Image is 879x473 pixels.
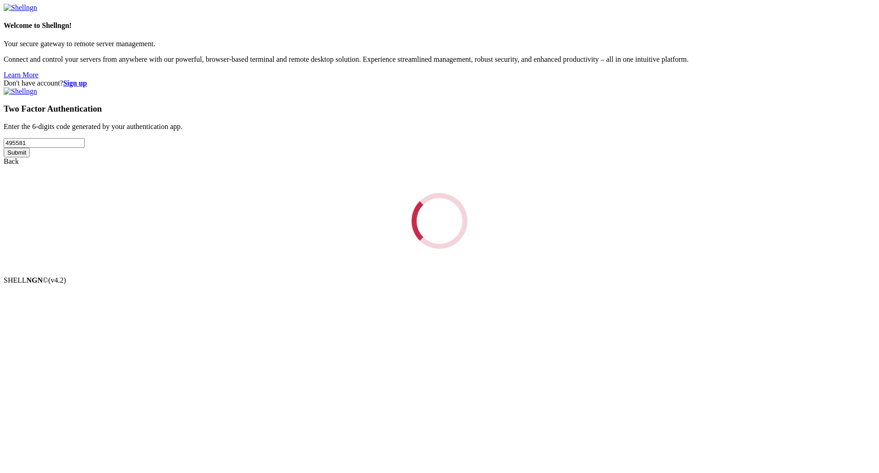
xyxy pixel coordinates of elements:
b: NGN [27,276,43,284]
div: Loading... [409,190,470,251]
p: Enter the 6-digits code generated by your authentication app. [4,123,875,131]
a: Sign up [63,79,87,87]
input: Submit [4,148,30,157]
h3: Two Factor Authentication [4,104,875,114]
img: Shellngn [4,4,37,12]
h4: Welcome to Shellngn! [4,21,875,30]
a: Back [4,157,19,165]
a: Learn More [4,71,38,79]
p: Your secure gateway to remote server management. [4,40,875,48]
span: SHELL © [4,276,66,284]
input: Two factor code [4,138,85,148]
span: 4.2.0 [49,276,66,284]
img: Shellngn [4,87,37,96]
div: Don't have account? [4,79,875,87]
p: Connect and control your servers from anywhere with our powerful, browser-based terminal and remo... [4,55,875,64]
